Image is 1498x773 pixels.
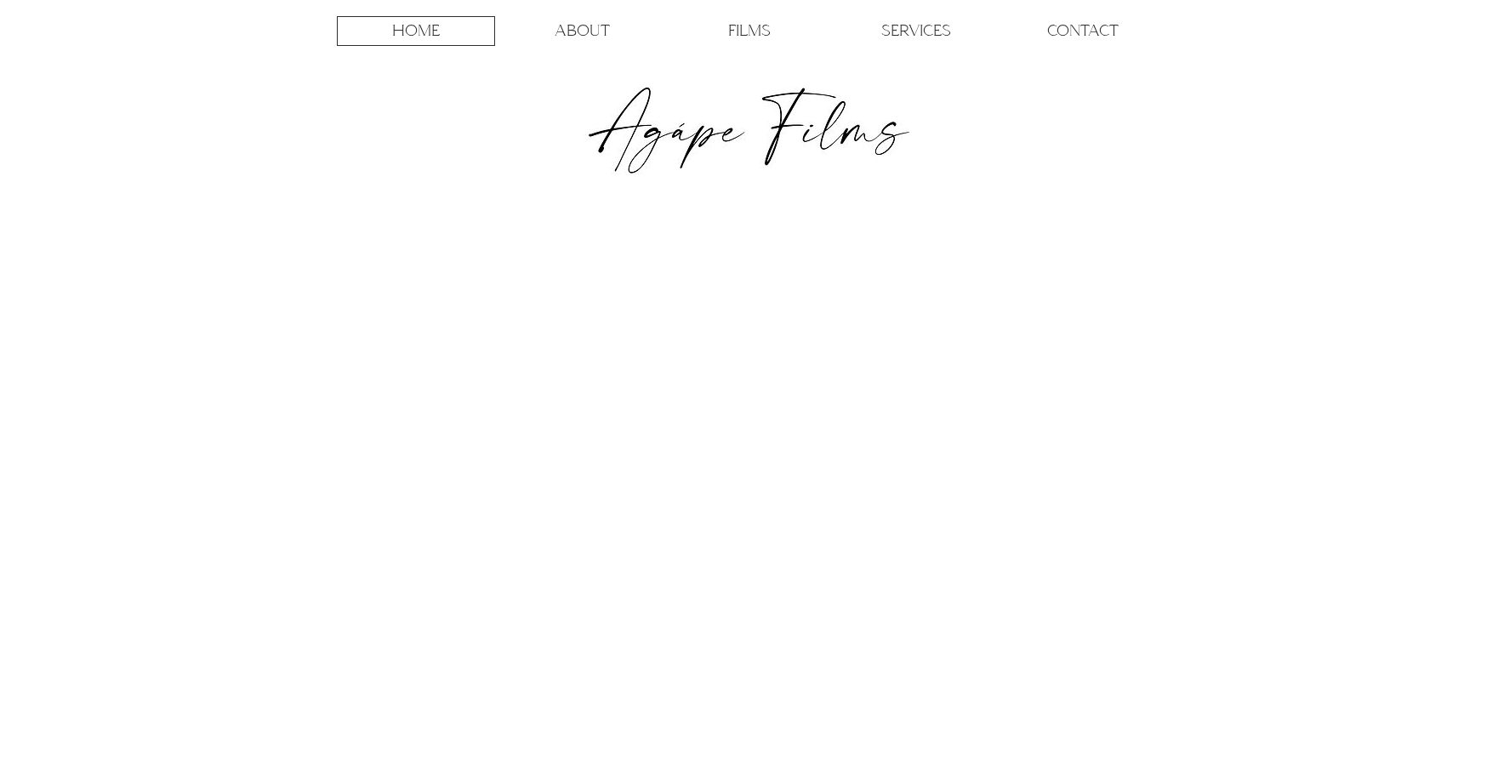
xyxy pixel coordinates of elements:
[1047,17,1119,45] p: CONTACT
[333,16,1166,46] nav: Site
[881,17,951,45] p: SERVICES
[670,16,829,46] a: FILMS
[837,16,995,46] a: SERVICES
[728,17,771,45] p: FILMS
[555,17,610,45] p: ABOUT
[1004,16,1162,46] a: CONTACT
[337,16,495,46] a: HOME
[392,17,440,45] p: HOME
[504,16,662,46] a: ABOUT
